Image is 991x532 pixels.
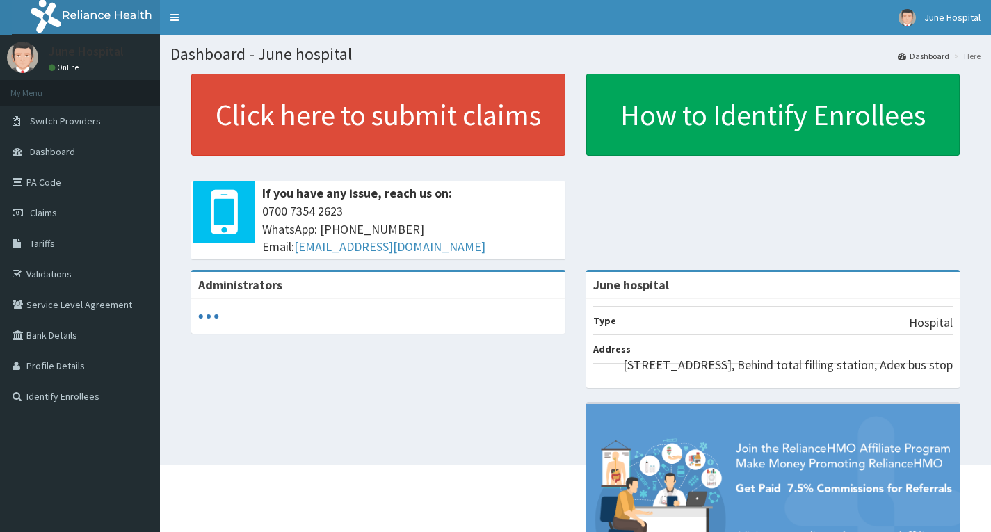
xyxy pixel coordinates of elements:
span: Tariffs [30,237,55,250]
b: If you have any issue, reach us on: [262,185,452,201]
a: Online [49,63,82,72]
span: June Hospital [924,11,981,24]
p: Hospital [909,314,953,332]
b: Type [593,314,616,327]
span: 0700 7354 2623 WhatsApp: [PHONE_NUMBER] Email: [262,202,558,256]
p: June Hospital [49,45,124,58]
b: Address [593,343,631,355]
span: Dashboard [30,145,75,158]
svg: audio-loading [198,306,219,327]
a: Dashboard [898,50,949,62]
p: [STREET_ADDRESS], Behind total filling station, Adex bus stop [623,356,953,374]
span: Claims [30,207,57,219]
b: Administrators [198,277,282,293]
a: How to Identify Enrollees [586,74,960,156]
a: [EMAIL_ADDRESS][DOMAIN_NAME] [294,239,485,255]
strong: June hospital [593,277,669,293]
h1: Dashboard - June hospital [170,45,981,63]
img: User Image [7,42,38,73]
span: Switch Providers [30,115,101,127]
img: User Image [899,9,916,26]
a: Click here to submit claims [191,74,565,156]
li: Here [951,50,981,62]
